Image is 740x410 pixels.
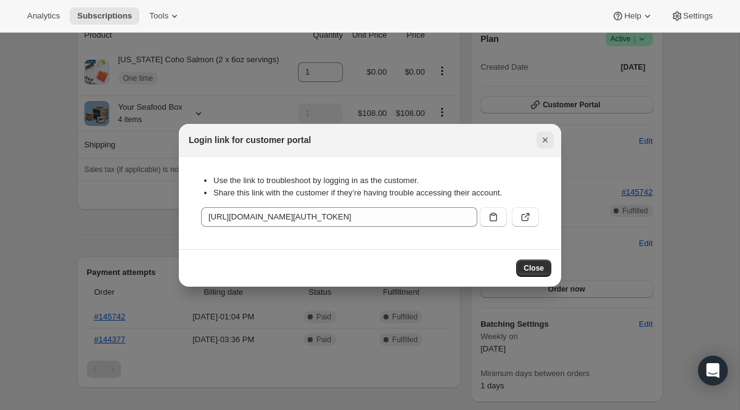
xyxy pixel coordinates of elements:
div: Open Intercom Messenger [698,356,728,385]
span: Subscriptions [77,11,132,21]
button: Settings [664,7,720,25]
button: Help [604,7,660,25]
button: Close [536,131,554,149]
span: Close [524,263,544,273]
button: Tools [142,7,188,25]
button: Close [516,260,551,277]
span: Help [624,11,641,21]
li: Use the link to troubleshoot by logging in as the customer. [213,174,539,187]
li: Share this link with the customer if they’re having trouble accessing their account. [213,187,539,199]
span: Settings [683,11,713,21]
h2: Login link for customer portal [189,134,311,146]
button: Analytics [20,7,67,25]
button: Subscriptions [70,7,139,25]
span: Tools [149,11,168,21]
span: Analytics [27,11,60,21]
